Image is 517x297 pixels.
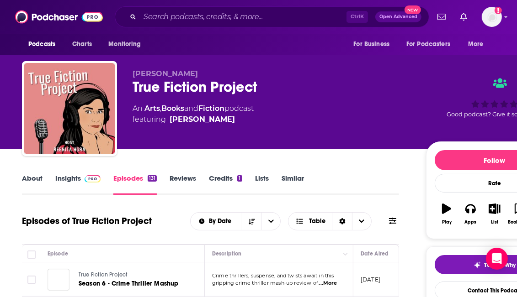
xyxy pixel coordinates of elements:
a: About [22,174,43,195]
div: List [491,219,498,225]
span: , [160,104,161,113]
div: Description [212,248,241,259]
div: Episode [48,248,68,259]
span: featuring [133,114,254,125]
button: Sort Direction [242,213,261,230]
span: By Date [209,218,235,224]
div: 1 [237,175,242,182]
div: Date Aired [361,248,389,259]
a: True Fiction Project [79,271,178,279]
a: Reviews [170,174,196,195]
p: [DATE] [361,276,380,283]
a: Charts [66,36,97,53]
a: Similar [282,174,304,195]
span: Toggle select row [27,276,36,284]
img: tell me why sparkle [474,261,481,269]
button: Play [435,198,458,230]
span: Table [309,218,325,224]
img: Podchaser Pro [85,175,101,182]
span: Season 6 - Crime Thriller Mashup [79,280,178,287]
input: Search podcasts, credits, & more... [140,10,346,24]
span: and [184,104,198,113]
span: gripping crime thriller mash-up review of [212,280,318,286]
button: List [483,198,506,230]
span: Podcasts [28,38,55,51]
button: open menu [22,36,67,53]
button: Show profile menu [482,7,502,27]
button: open menu [400,36,464,53]
span: Crime thrillers, suspense, and twists await in this [212,272,334,279]
img: User Profile [482,7,502,27]
button: open menu [261,213,280,230]
div: 131 [148,175,157,182]
h2: Choose List sort [190,212,281,230]
span: Open Advanced [379,15,417,19]
span: Ctrl K [346,11,368,23]
button: Choose View [288,212,372,230]
span: Tell Me Why [485,261,516,269]
a: Show notifications dropdown [457,9,471,25]
div: Play [442,219,452,225]
span: [PERSON_NAME] [133,69,198,78]
img: True Fiction Project [24,63,115,154]
span: True Fiction Project [79,271,127,278]
button: Apps [458,198,482,230]
a: Credits1 [209,174,242,195]
div: An podcast [133,103,254,125]
div: Apps [465,219,477,225]
span: Charts [72,38,92,51]
a: Books [161,104,184,113]
a: InsightsPodchaser Pro [55,174,101,195]
span: For Podcasters [406,38,450,51]
span: For Business [353,38,389,51]
button: Column Actions [340,249,351,260]
span: New [405,5,421,14]
h1: Episodes of True Fiction Project [22,215,152,227]
span: More [468,38,484,51]
button: open menu [191,218,242,224]
a: Reenita Hora [170,114,235,125]
button: open menu [102,36,153,53]
a: Lists [255,174,269,195]
svg: Add a profile image [495,7,502,14]
div: Sort Direction [333,213,352,230]
span: Logged in as madeleinelbrownkensington [482,7,502,27]
span: Monitoring [108,38,141,51]
div: Search podcasts, credits, & more... [115,6,429,27]
span: ...More [319,280,337,287]
a: Season 6 - Crime Thriller Mashup [79,279,178,288]
button: Open AdvancedNew [375,11,421,22]
a: Fiction [198,104,224,113]
button: open menu [462,36,495,53]
a: Episodes131 [113,174,157,195]
a: Show notifications dropdown [434,9,449,25]
a: Arts [144,104,160,113]
button: open menu [347,36,401,53]
div: Open Intercom Messenger [486,248,508,270]
img: Podchaser - Follow, Share and Rate Podcasts [15,8,103,26]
